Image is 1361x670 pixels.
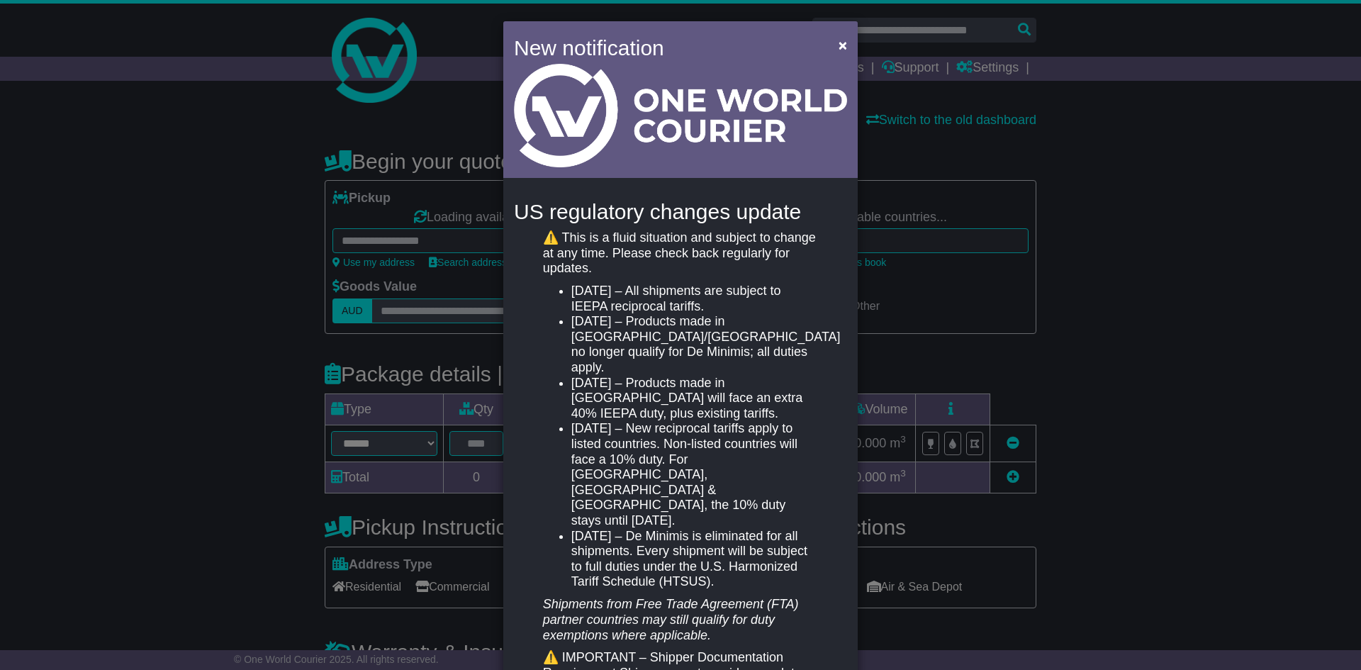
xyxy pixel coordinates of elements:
[839,37,847,53] span: ×
[514,200,847,223] h4: US regulatory changes update
[571,529,818,590] li: [DATE] – De Minimis is eliminated for all shipments. Every shipment will be subject to full dutie...
[543,230,818,277] p: ⚠️ This is a fluid situation and subject to change at any time. Please check back regularly for u...
[571,421,818,528] li: [DATE] – New reciprocal tariffs apply to listed countries. Non-listed countries will face a 10% d...
[543,597,799,642] em: Shipments from Free Trade Agreement (FTA) partner countries may still qualify for duty exemptions...
[571,314,818,375] li: [DATE] – Products made in [GEOGRAPHIC_DATA]/[GEOGRAPHIC_DATA] no longer qualify for De Minimis; a...
[571,376,818,422] li: [DATE] – Products made in [GEOGRAPHIC_DATA] will face an extra 40% IEEPA duty, plus existing tari...
[831,30,854,60] button: Close
[514,64,847,167] img: Light
[514,32,818,64] h4: New notification
[571,284,818,314] li: [DATE] – All shipments are subject to IEEPA reciprocal tariffs.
